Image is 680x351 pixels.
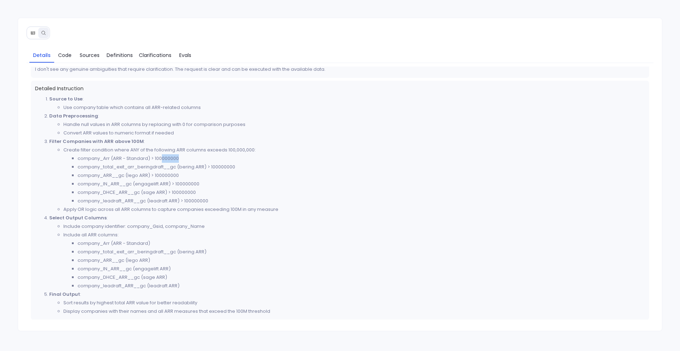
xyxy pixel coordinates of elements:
li: company_Arr (ARR - Standard) > 100000000 [78,154,645,163]
li: company_leadraft_ARR__gc (leadraft ARR) [78,282,645,290]
li: Include company identifier: company_Gsid, company_Name [63,222,645,231]
span: Details [33,51,51,59]
li: company_leadraft_ARR__gc (leadraft ARR) > 100000000 [78,197,645,205]
span: Evals [179,51,191,59]
li: Display companies with their names and all ARR measures that exceed the 100M threshold [63,307,645,316]
li: : [49,137,645,214]
li: : [49,214,645,290]
li: company_ARR__gc (lego ARR) [78,256,645,265]
li: company_total_exit_arr_beringdraft__gc (bering ARR) > 100000000 [78,163,645,171]
strong: Select Output Columns [49,214,107,221]
li: company_total_exit_arr_beringdraft__gc (bering ARR) [78,248,645,256]
li: : [49,112,645,137]
li: Use company table which contains all ARR-related columns [63,103,645,112]
li: : [49,290,645,316]
li: Create filter condition where ANY of the following ARR columns exceeds 100,000,000: [63,146,645,205]
span: Detailed Instruction [35,85,645,92]
span: Clarifications [139,51,171,59]
li: Include all ARR columns: [63,231,645,290]
span: Definitions [107,51,133,59]
li: Apply OR logic across all ARR columns to capture companies exceeding 100M in any measure [63,205,645,214]
li: Sort results by highest total ARR value for better readability [63,299,645,307]
li: Handle null values in ARR columns by replacing with 0 for comparison purposes [63,120,645,129]
li: : [49,95,645,112]
li: company_DHCE_ARR__gc (sage ARR) [78,273,645,282]
li: company_IN_ARR__gc (engagelift ARR) [78,265,645,273]
li: company_ARR__gc (lego ARR) > 100000000 [78,171,645,180]
li: company_Arr (ARR - Standard) [78,239,645,248]
strong: Source to Use [49,96,83,102]
strong: Filter Companies with ARR above 100M [49,138,144,145]
p: I don't see any genuine ambiguities that require clarification. The request is clear and can be e... [35,65,645,74]
strong: Data Preprocessing [49,113,98,119]
li: company_DHCE_ARR__gc (sage ARR) > 100000000 [78,188,645,197]
span: Code [58,51,72,59]
li: Convert ARR values to numeric format if needed [63,129,645,137]
li: company_IN_ARR__gc (engagelift ARR) > 100000000 [78,180,645,188]
span: Sources [80,51,100,59]
strong: Final Output [49,291,80,298]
